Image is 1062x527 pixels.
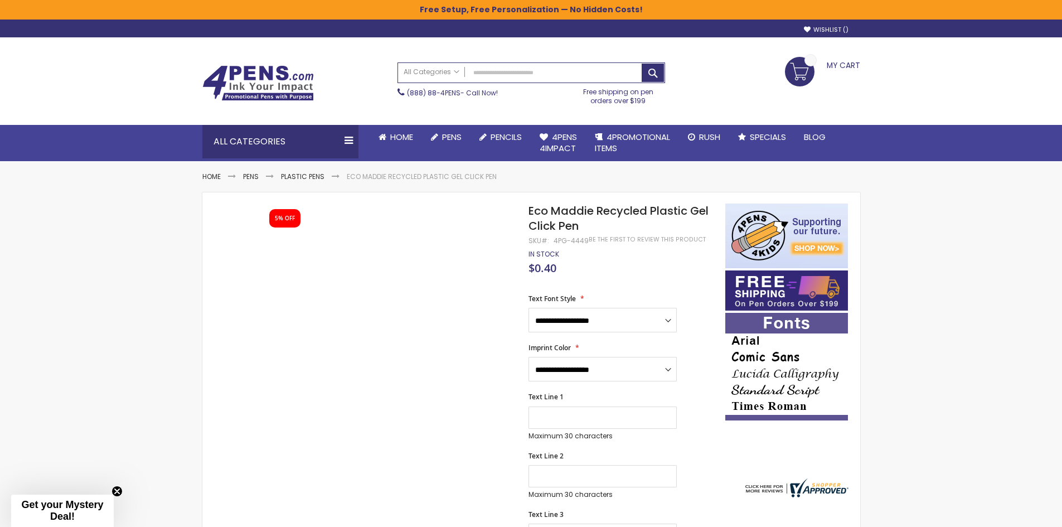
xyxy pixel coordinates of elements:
span: 4Pens 4impact [540,131,577,154]
a: Pens [422,125,471,149]
span: Home [390,131,413,143]
p: Maximum 30 characters [528,490,677,499]
img: Free shipping on orders over $199 [725,270,848,311]
span: Text Line 3 [528,510,564,519]
a: 4PROMOTIONALITEMS [586,125,679,161]
p: Maximum 30 characters [528,432,677,441]
span: Rush [699,131,720,143]
a: All Categories [398,63,465,81]
a: Home [202,172,221,181]
a: Wishlist [804,26,848,34]
li: Eco Maddie Recycled Plastic Gel Click Pen [347,172,497,181]
span: Imprint Color [528,343,571,352]
span: Pens [442,131,462,143]
a: Pens [243,172,259,181]
span: Pencils [491,131,522,143]
div: 5% OFF [275,215,295,223]
a: Plastic Pens [281,172,324,181]
span: 4PROMOTIONAL ITEMS [595,131,670,154]
a: Pencils [471,125,531,149]
img: 4pens.com widget logo [743,478,848,497]
a: Blog [795,125,835,149]
span: Text Line 2 [528,451,564,461]
span: $0.40 [528,260,556,275]
span: In stock [528,249,559,259]
div: 4PG-4449 [554,236,589,245]
img: font-personalization-examples [725,313,848,420]
span: Blog [804,131,826,143]
span: Eco Maddie Recycled Plastic Gel Click Pen [528,203,709,234]
span: Specials [750,131,786,143]
span: All Categories [404,67,459,76]
div: Get your Mystery Deal!Close teaser [11,495,114,527]
a: 4pens.com certificate URL [743,490,848,500]
div: Free shipping on pen orders over $199 [571,83,665,105]
a: Rush [679,125,729,149]
a: 4Pens4impact [531,125,586,161]
a: Be the first to review this product [589,235,706,244]
a: (888) 88-4PENS [407,88,460,98]
img: 4Pens Custom Pens and Promotional Products [202,65,314,101]
span: Get your Mystery Deal! [21,499,103,522]
span: Text Font Style [528,294,576,303]
strong: SKU [528,236,549,245]
button: Close teaser [111,486,123,497]
div: All Categories [202,125,358,158]
a: Specials [729,125,795,149]
span: - Call Now! [407,88,498,98]
img: 4pens 4 kids [725,204,848,268]
a: Home [370,125,422,149]
span: Text Line 1 [528,392,564,402]
div: Availability [528,250,559,259]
